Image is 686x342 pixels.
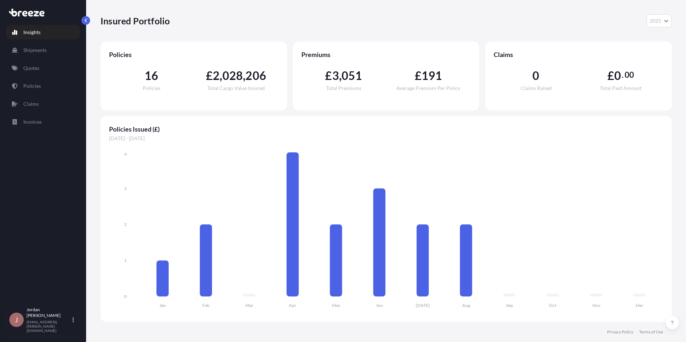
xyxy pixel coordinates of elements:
p: Invoices [23,118,42,125]
span: , [339,70,342,81]
a: Privacy Policy [607,329,633,335]
span: 16 [145,70,158,81]
span: 0 [614,70,621,81]
tspan: 4 [124,151,127,157]
span: Total Cargo Value Insured [207,86,265,91]
span: Premiums [301,50,471,59]
a: Terms of Use [639,329,663,335]
p: Insured Portfolio [100,15,170,27]
tspan: 3 [124,186,127,191]
span: Average Premium Per Policy [396,86,460,91]
span: Policies [143,86,160,91]
a: Quotes [6,61,80,75]
span: £ [415,70,422,81]
span: J [15,316,18,323]
tspan: Dec [636,303,643,308]
span: 2 [213,70,220,81]
span: 206 [245,70,266,81]
span: 191 [422,70,442,81]
span: £ [325,70,332,81]
span: 3 [332,70,339,81]
a: Invoices [6,115,80,129]
span: £ [607,70,614,81]
span: [DATE] - [DATE] [109,135,663,142]
tspan: 2 [124,222,127,227]
tspan: 1 [124,258,127,263]
tspan: Jun [376,303,383,308]
p: Claims [23,100,39,108]
span: Total Paid Amount [600,86,642,91]
tspan: Feb [202,303,210,308]
span: , [243,70,245,81]
p: Jordan [PERSON_NAME] [27,307,71,318]
span: £ [206,70,213,81]
span: Policies Issued (£) [109,125,663,133]
p: Quotes [23,65,39,72]
tspan: 0 [124,294,127,299]
span: 2025 [650,17,661,24]
tspan: Jan [159,303,166,308]
a: Insights [6,25,80,39]
tspan: Sep [506,303,513,308]
a: Policies [6,79,80,93]
p: [EMAIL_ADDRESS][PERSON_NAME][DOMAIN_NAME] [27,320,71,333]
span: , [220,70,222,81]
span: 028 [222,70,243,81]
span: Claims [494,50,663,59]
span: 00 [625,72,634,78]
a: Shipments [6,43,80,57]
p: Policies [23,82,41,90]
span: Total Premiums [326,86,361,91]
p: Shipments [23,47,47,54]
span: 0 [532,70,539,81]
tspan: [DATE] [416,303,430,308]
tspan: Mar [245,303,253,308]
tspan: Nov [592,303,601,308]
span: Policies [109,50,278,59]
tspan: Apr [289,303,296,308]
a: Claims [6,97,80,111]
p: Insights [23,29,41,36]
tspan: May [332,303,340,308]
span: . [622,72,624,78]
span: Claims Raised [521,86,552,91]
button: Year Selector [647,14,672,27]
tspan: Oct [549,303,556,308]
span: 051 [342,70,362,81]
tspan: Aug [462,303,470,308]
